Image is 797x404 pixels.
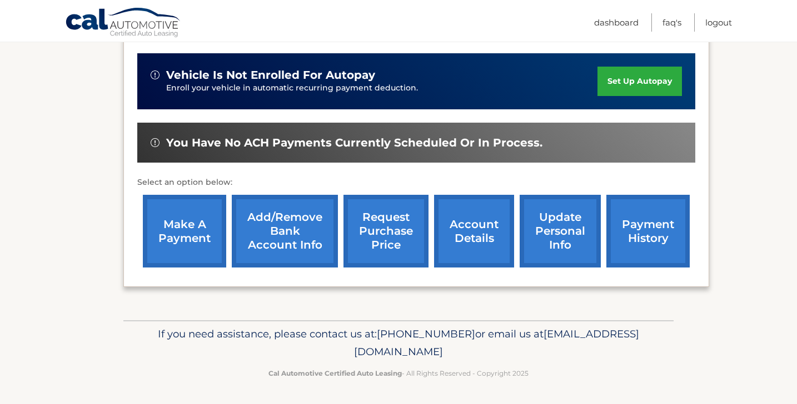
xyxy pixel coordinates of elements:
a: Dashboard [594,13,639,32]
span: [PHONE_NUMBER] [377,327,475,340]
a: request purchase price [343,195,429,267]
p: - All Rights Reserved - Copyright 2025 [131,367,666,379]
a: set up autopay [597,67,682,96]
span: [EMAIL_ADDRESS][DOMAIN_NAME] [354,327,639,358]
strong: Cal Automotive Certified Auto Leasing [268,369,402,377]
img: alert-white.svg [151,138,160,147]
a: payment history [606,195,690,267]
p: Enroll your vehicle in automatic recurring payment deduction. [166,82,597,94]
a: Logout [705,13,732,32]
span: You have no ACH payments currently scheduled or in process. [166,136,542,150]
p: If you need assistance, please contact us at: or email us at [131,325,666,361]
a: Add/Remove bank account info [232,195,338,267]
a: Cal Automotive [65,7,182,39]
img: alert-white.svg [151,70,160,79]
p: Select an option below: [137,176,695,189]
a: make a payment [143,195,226,267]
a: account details [434,195,514,267]
span: vehicle is not enrolled for autopay [166,68,375,82]
a: FAQ's [662,13,681,32]
a: update personal info [520,195,601,267]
